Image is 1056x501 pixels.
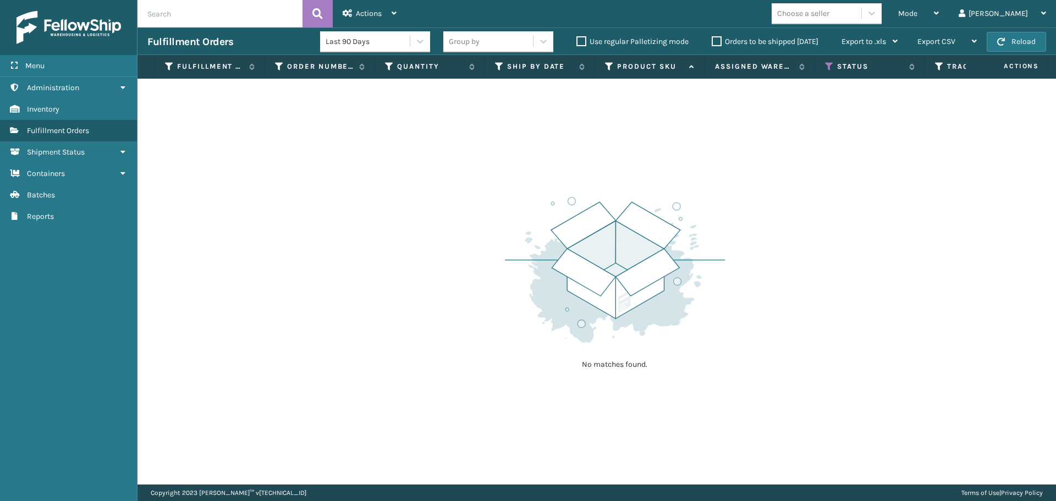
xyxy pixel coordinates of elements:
label: Status [837,62,904,71]
label: Use regular Palletizing mode [576,37,689,46]
span: Fulfillment Orders [27,126,89,135]
div: Choose a seller [777,8,829,19]
label: Product SKU [617,62,684,71]
span: Batches [27,190,55,200]
div: Group by [449,36,480,47]
p: Copyright 2023 [PERSON_NAME]™ v [TECHNICAL_ID] [151,485,306,501]
label: Assigned Warehouse [715,62,794,71]
span: Administration [27,83,79,92]
label: Order Number [287,62,354,71]
span: Export to .xls [842,37,886,46]
img: logo [16,11,121,44]
span: Export CSV [917,37,955,46]
span: Reports [27,212,54,221]
span: Mode [898,9,917,18]
span: Containers [27,169,65,178]
div: | [961,485,1043,501]
label: Quantity [397,62,464,71]
button: Reload [987,32,1046,52]
span: Actions [969,57,1046,75]
span: Actions [356,9,382,18]
label: Orders to be shipped [DATE] [712,37,818,46]
a: Terms of Use [961,489,999,497]
span: Inventory [27,104,59,114]
label: Tracking Number [947,62,1014,71]
label: Ship By Date [507,62,574,71]
div: Last 90 Days [326,36,411,47]
span: Menu [25,61,45,70]
a: Privacy Policy [1001,489,1043,497]
h3: Fulfillment Orders [147,35,233,48]
span: Shipment Status [27,147,85,157]
label: Fulfillment Order Id [177,62,244,71]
